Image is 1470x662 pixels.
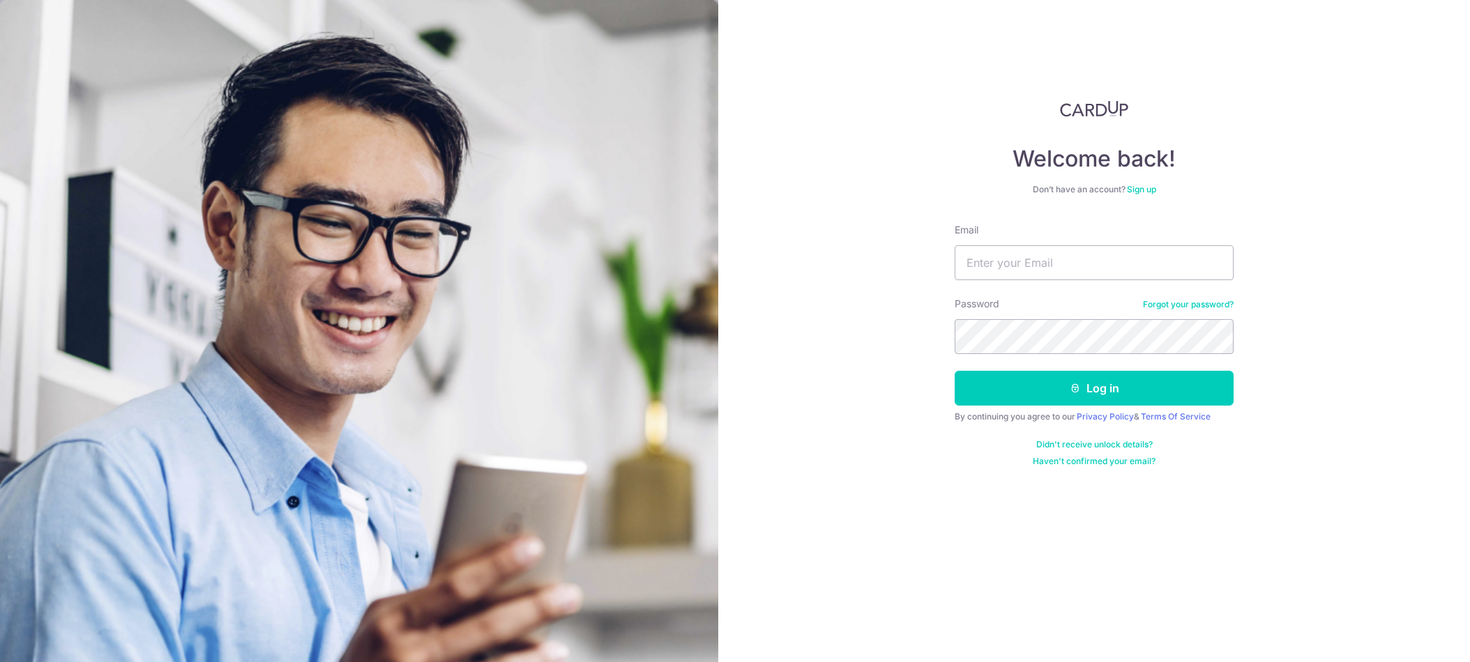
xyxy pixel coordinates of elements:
[1077,411,1134,422] a: Privacy Policy
[1033,456,1155,467] a: Haven't confirmed your email?
[1060,100,1128,117] img: CardUp Logo
[1143,299,1234,310] a: Forgot your password?
[955,184,1234,195] div: Don’t have an account?
[955,223,978,237] label: Email
[1141,411,1211,422] a: Terms Of Service
[955,411,1234,422] div: By continuing you agree to our &
[955,371,1234,406] button: Log in
[1036,439,1153,450] a: Didn't receive unlock details?
[955,297,999,311] label: Password
[955,245,1234,280] input: Enter your Email
[1127,184,1156,194] a: Sign up
[955,145,1234,173] h4: Welcome back!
